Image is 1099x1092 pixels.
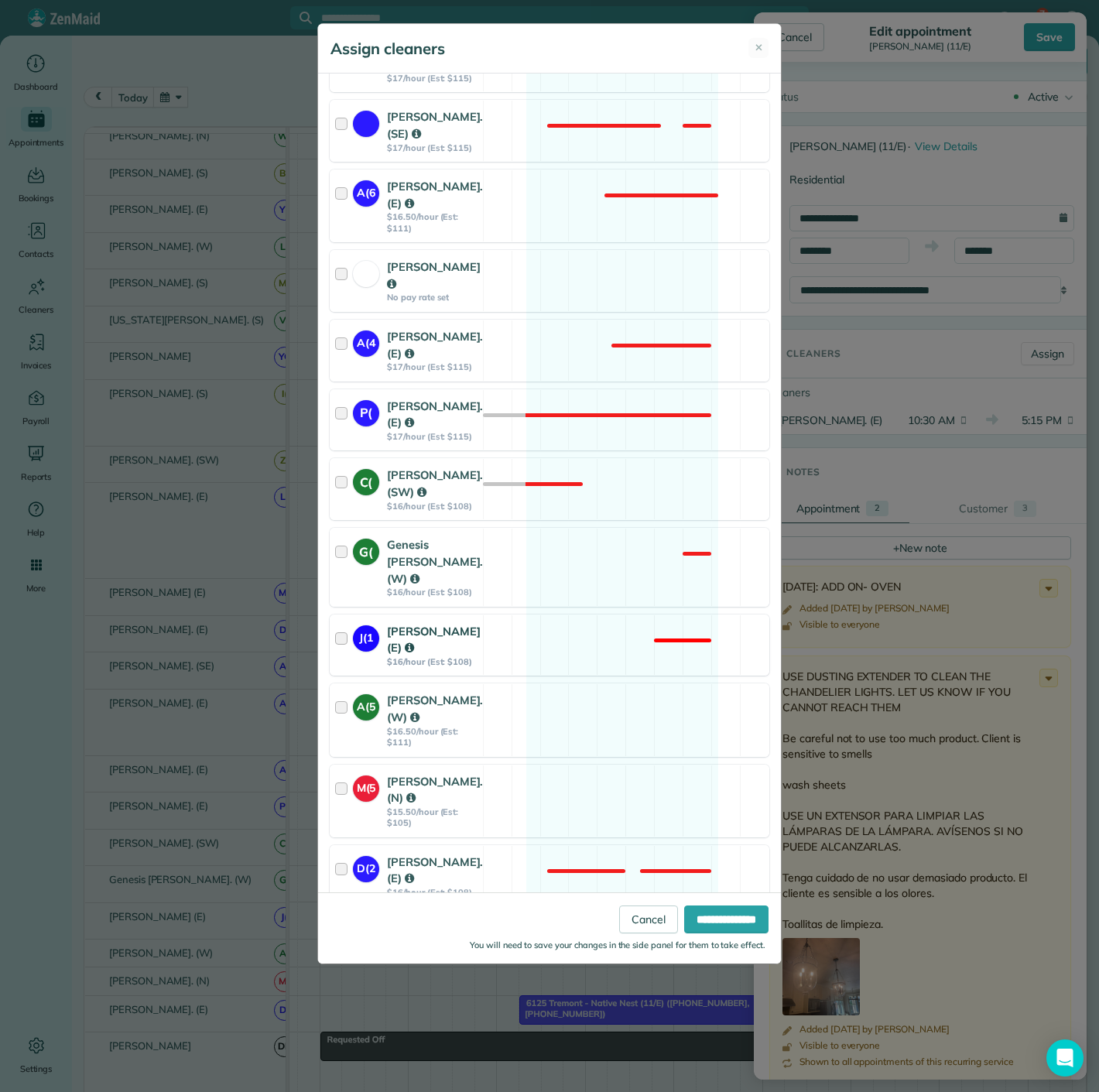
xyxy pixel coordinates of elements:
[387,624,481,656] strong: [PERSON_NAME] (E)
[387,806,483,829] strong: $15.50/hour (Est: $105)
[387,109,483,141] strong: [PERSON_NAME]. (SE)
[330,38,445,60] h5: Assign cleaners
[387,73,483,84] strong: $17/hour (Est: $115)
[755,40,763,56] span: ✕
[387,501,483,512] strong: $16/hour (Est: $108)
[353,856,379,877] strong: D(2
[387,361,483,372] strong: $17/hour (Est: $115)
[1046,1039,1084,1077] div: Open Intercom Messenger
[387,887,483,898] strong: $16/hour (Est: $108)
[387,142,483,153] strong: $17/hour (Est: $115)
[387,587,483,597] strong: $16/hour (Est: $108)
[353,539,379,561] strong: G(
[353,775,379,796] strong: M(5
[387,259,481,291] strong: [PERSON_NAME]
[353,469,379,491] strong: C(
[353,625,379,646] strong: J(1
[470,940,765,950] small: You will need to save your changes in the side panel for them to take effect.
[387,693,483,724] strong: [PERSON_NAME]. (W)
[353,180,379,201] strong: A(6
[353,694,379,715] strong: A(5
[387,854,483,886] strong: [PERSON_NAME]. (E)
[387,774,483,806] strong: [PERSON_NAME]. (N)
[387,329,483,361] strong: [PERSON_NAME]. (E)
[619,905,678,933] a: Cancel
[387,656,481,667] strong: $16/hour (Est: $108)
[387,292,481,303] strong: No pay rate set
[387,179,483,211] strong: [PERSON_NAME]. (E)
[387,726,483,748] strong: $16.50/hour (Est: $111)
[387,399,483,430] strong: [PERSON_NAME]. (E)
[387,431,483,442] strong: $17/hour (Est: $115)
[387,467,483,499] strong: [PERSON_NAME]. (SW)
[387,537,483,586] strong: Genesis [PERSON_NAME]. (W)
[387,211,483,234] strong: $16.50/hour (Est: $111)
[353,330,379,351] strong: A(4
[353,400,379,423] strong: P(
